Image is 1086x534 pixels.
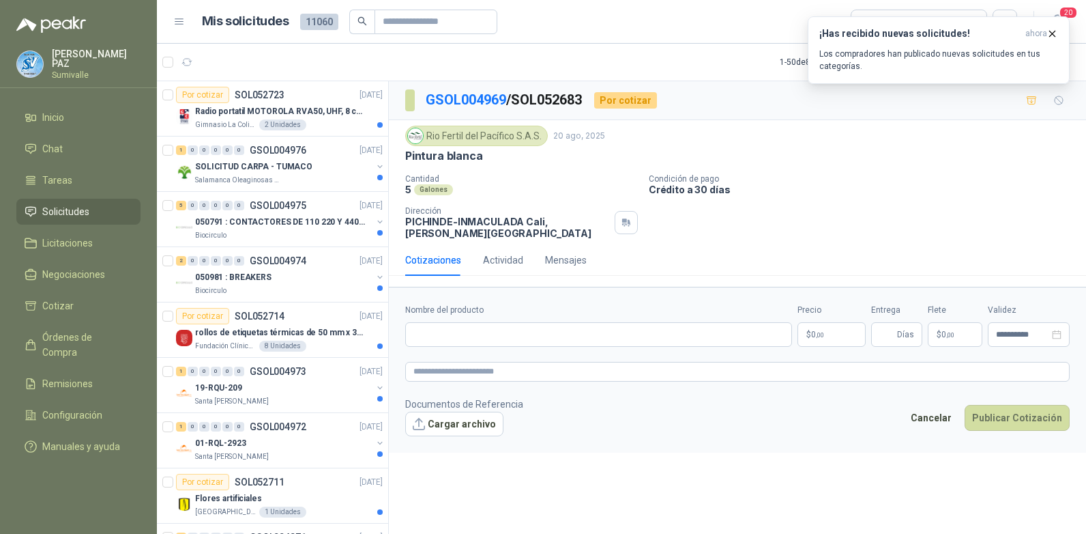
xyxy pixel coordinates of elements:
div: 0 [222,201,233,210]
div: 1 [176,145,186,155]
div: 0 [199,422,209,432]
p: 01-RQL-2923 [195,437,246,450]
span: Remisiones [42,376,93,391]
span: ahora [1025,28,1047,40]
a: Configuración [16,402,141,428]
a: Cotizar [16,293,141,319]
a: Licitaciones [16,230,141,256]
div: 0 [222,145,233,155]
p: PICHINDE-INMACULADA Cali , [PERSON_NAME][GEOGRAPHIC_DATA] [405,216,609,239]
a: 1 0 0 0 0 0 GSOL004976[DATE] Company LogoSOLICITUD CARPA - TUMACOSalamanca Oleaginosas SAS [176,142,385,186]
span: Chat [42,141,63,156]
p: $0,00 [797,322,866,347]
img: Company Logo [17,51,43,77]
a: Manuales y ayuda [16,434,141,460]
p: 050791 : CONTACTORES DE 110 220 Y 440 V [195,216,365,229]
a: Por cotizarSOL052711[DATE] Company LogoFlores artificiales[GEOGRAPHIC_DATA]1 Unidades [157,468,388,524]
div: 0 [211,256,221,266]
div: 0 [211,422,221,432]
p: SOL052711 [235,477,284,487]
span: Manuales y ayuda [42,439,120,454]
a: 1 0 0 0 0 0 GSOL004972[DATE] Company Logo01-RQL-2923Santa [PERSON_NAME] [176,419,385,462]
div: 0 [234,201,244,210]
button: Publicar Cotización [965,405,1070,431]
span: $ [937,331,941,339]
span: Negociaciones [42,267,105,282]
a: 1 0 0 0 0 0 GSOL004973[DATE] Company Logo19-RQU-209Santa [PERSON_NAME] [176,363,385,407]
div: 0 [222,367,233,376]
div: 0 [199,145,209,155]
span: 20 [1059,6,1078,19]
label: Nombre del producto [405,304,792,317]
div: 0 [234,145,244,155]
img: Logo peakr [16,16,86,33]
div: 5 [176,201,186,210]
p: [DATE] [359,421,383,434]
p: [DATE] [359,365,383,378]
p: Flores artificiales [195,492,262,505]
a: Órdenes de Compra [16,324,141,365]
label: Flete [928,304,982,317]
a: Tareas [16,167,141,193]
a: Chat [16,136,141,162]
img: Company Logo [176,496,192,512]
p: Dirección [405,206,609,216]
img: Company Logo [176,219,192,236]
img: Company Logo [176,330,192,346]
a: Por cotizarSOL052714[DATE] Company Logorollos de etiquetas térmicas de 50 mm x 30 mmFundación Clí... [157,303,388,358]
p: [DATE] [359,310,383,323]
div: 0 [234,256,244,266]
p: Santa [PERSON_NAME] [195,396,269,407]
a: Remisiones [16,371,141,397]
label: Validez [988,304,1070,317]
img: Company Logo [176,275,192,291]
p: [PERSON_NAME] PAZ [52,49,141,68]
img: Company Logo [176,385,192,402]
p: / SOL052683 [426,89,583,111]
div: Actividad [483,253,523,268]
span: Solicitudes [42,204,89,219]
a: Por cotizarSOL052723[DATE] Company LogoRadio portatil MOTOROLA RVA50, UHF, 8 canales, 500MWGimnas... [157,81,388,137]
p: [DATE] [359,144,383,157]
a: Solicitudes [16,199,141,225]
p: GSOL004976 [250,145,306,155]
a: Inicio [16,104,141,130]
span: ,00 [816,331,824,339]
div: 1 - 50 de 8859 [780,51,868,73]
p: Cantidad [405,174,638,184]
p: 050981 : BREAKERS [195,271,271,284]
p: Santa [PERSON_NAME] [195,451,269,462]
div: 2 [176,256,186,266]
button: 20 [1045,10,1070,34]
div: 8 Unidades [259,341,306,352]
div: Cotizaciones [405,253,461,268]
p: Biocirculo [195,230,226,241]
div: Galones [414,184,453,195]
p: Documentos de Referencia [405,397,523,412]
button: ¡Has recibido nuevas solicitudes!ahora Los compradores han publicado nuevas solicitudes en tus ca... [808,16,1070,84]
p: SOLICITUD CARPA - TUMACO [195,160,312,173]
div: 0 [199,201,209,210]
p: Sumivalle [52,71,141,79]
img: Company Logo [176,164,192,180]
span: Tareas [42,173,72,188]
p: 5 [405,184,411,195]
div: 0 [211,201,221,210]
p: Gimnasio La Colina [195,120,256,130]
div: 2 Unidades [259,120,306,130]
p: SOL052714 [235,311,284,321]
p: Radio portatil MOTOROLA RVA50, UHF, 8 canales, 500MW [195,105,365,118]
div: 0 [222,422,233,432]
p: Biocirculo [195,285,226,296]
div: 1 [176,422,186,432]
span: Licitaciones [42,236,93,251]
p: rollos de etiquetas térmicas de 50 mm x 30 mm [195,326,365,339]
p: 19-RQU-209 [195,382,242,395]
span: 0 [941,331,954,339]
label: Precio [797,304,866,317]
h1: Mis solicitudes [202,12,289,31]
button: Cargar archivo [405,412,503,436]
div: 0 [188,422,198,432]
p: Condición de pago [649,174,1081,184]
p: [DATE] [359,255,383,268]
